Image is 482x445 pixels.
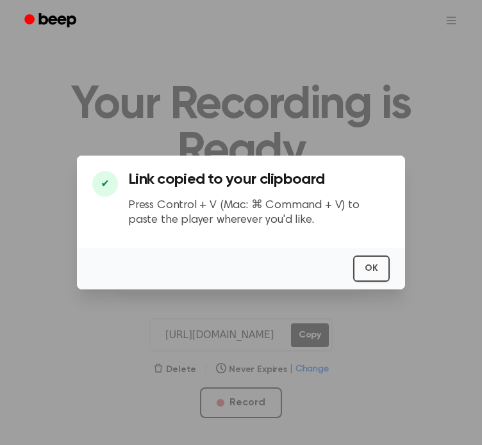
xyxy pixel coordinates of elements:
button: Open menu [436,5,467,36]
h3: Link copied to your clipboard [128,171,390,188]
div: ✔ [92,171,118,197]
a: Beep [15,8,88,33]
p: Press Control + V (Mac: ⌘ Command + V) to paste the player wherever you'd like. [128,198,390,227]
button: OK [353,255,390,282]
